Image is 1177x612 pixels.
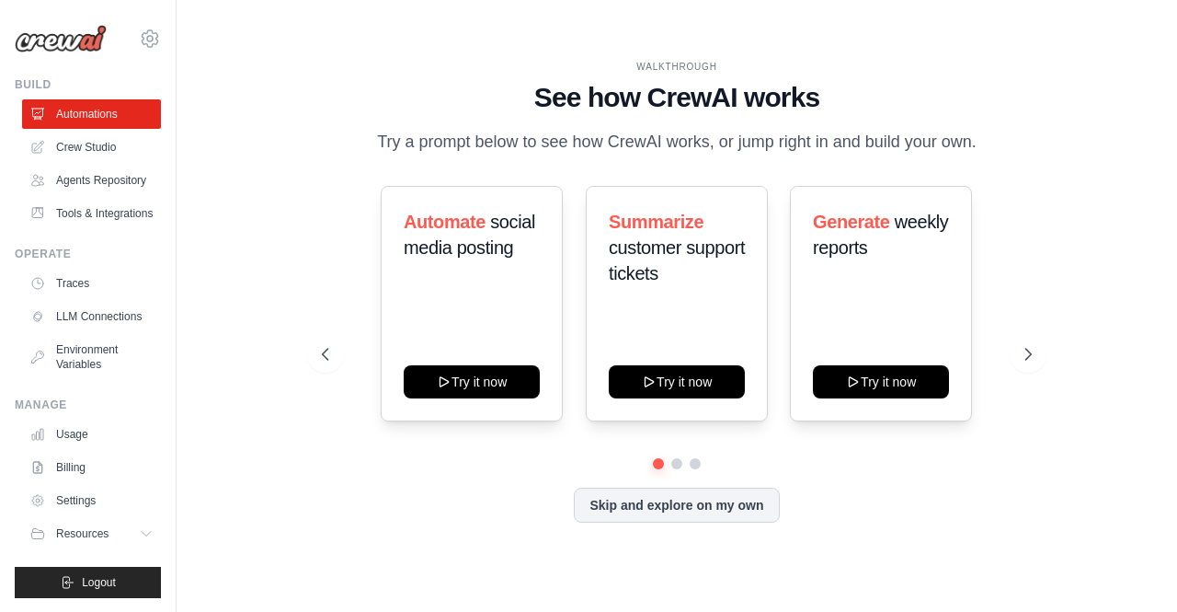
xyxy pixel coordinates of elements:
a: Usage [22,420,161,449]
a: Tools & Integrations [22,199,161,228]
div: Build [15,77,161,92]
a: Crew Studio [22,133,161,162]
a: Agents Repository [22,166,161,195]
span: Resources [56,526,109,541]
p: Try a prompt below to see how CrewAI works, or jump right in and build your own. [368,129,986,156]
button: Logout [15,567,161,598]
a: Billing [22,453,161,482]
span: customer support tickets [609,237,745,283]
div: WALKTHROUGH [322,60,1031,74]
a: LLM Connections [22,302,161,331]
span: social media posting [404,212,535,258]
button: Resources [22,519,161,548]
a: Environment Variables [22,335,161,379]
h1: See how CrewAI works [322,81,1031,114]
button: Try it now [609,365,745,398]
button: Try it now [404,365,540,398]
a: Settings [22,486,161,515]
img: Logo [15,25,107,52]
span: weekly reports [813,212,948,258]
span: Logout [82,575,116,590]
button: Try it now [813,365,949,398]
a: Automations [22,99,161,129]
span: Generate [813,212,890,232]
button: Skip and explore on my own [574,488,779,523]
div: Operate [15,247,161,261]
a: Traces [22,269,161,298]
span: Automate [404,212,486,232]
div: Manage [15,398,161,412]
span: Summarize [609,212,703,232]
